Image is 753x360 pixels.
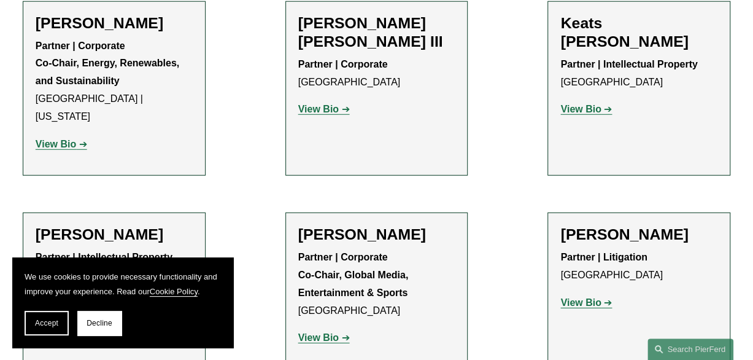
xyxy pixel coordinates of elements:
p: [GEOGRAPHIC_DATA] [298,56,455,92]
a: Search this site [647,338,733,360]
strong: Partner | Intellectual Property [560,59,697,69]
h2: [PERSON_NAME] [36,14,193,33]
a: View Bio [36,139,87,149]
h2: [PERSON_NAME] [560,225,717,244]
button: Decline [77,311,122,335]
a: View Bio [298,104,350,114]
a: View Bio [560,104,612,114]
strong: Partner | Corporate [298,59,388,69]
strong: Co-Chair, Energy, Renewables, and Sustainability [36,58,182,86]
strong: View Bio [560,104,601,114]
a: Cookie Policy [150,287,198,296]
span: Accept [35,319,58,327]
a: View Bio [560,297,612,308]
strong: View Bio [36,139,76,149]
section: Cookie banner [12,257,233,348]
p: [GEOGRAPHIC_DATA] [36,249,193,284]
p: [GEOGRAPHIC_DATA] [298,249,455,319]
h2: Keats [PERSON_NAME] [560,14,717,51]
h2: [PERSON_NAME] [PERSON_NAME] III [298,14,455,51]
p: We use cookies to provide necessary functionality and improve your experience. Read our . [25,270,221,299]
strong: Partner | Intellectual Property [36,252,172,262]
strong: View Bio [560,297,601,308]
p: [GEOGRAPHIC_DATA] [560,56,717,92]
strong: View Bio [298,104,339,114]
h2: [PERSON_NAME] [36,225,193,244]
strong: Partner | Litigation [560,252,647,262]
h2: [PERSON_NAME] [298,225,455,244]
strong: Partner | Corporate Co-Chair, Global Media, Entertainment & Sports [298,252,411,298]
button: Accept [25,311,69,335]
span: Decline [87,319,112,327]
a: View Bio [298,332,350,343]
strong: View Bio [298,332,339,343]
strong: Partner | Corporate [36,41,125,51]
p: [GEOGRAPHIC_DATA] | [US_STATE] [36,37,193,126]
p: [GEOGRAPHIC_DATA] [560,249,717,284]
